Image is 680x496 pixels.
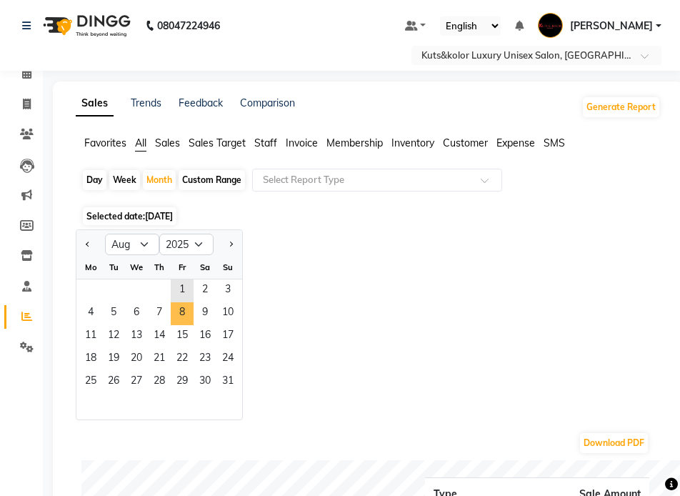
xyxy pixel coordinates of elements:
[171,256,194,279] div: Fr
[125,348,148,371] div: Wednesday, August 20, 2025
[145,211,173,222] span: [DATE]
[286,137,318,149] span: Invoice
[79,371,102,394] div: Monday, August 25, 2025
[102,325,125,348] div: Tuesday, August 12, 2025
[125,325,148,348] div: Wednesday, August 13, 2025
[580,433,648,453] button: Download PDF
[254,137,277,149] span: Staff
[179,96,223,109] a: Feedback
[570,19,653,34] span: [PERSON_NAME]
[216,302,239,325] span: 10
[83,170,106,190] div: Day
[216,279,239,302] span: 3
[171,371,194,394] div: Friday, August 29, 2025
[148,348,171,371] div: Thursday, August 21, 2025
[159,234,214,255] select: Select year
[179,170,245,190] div: Custom Range
[125,348,148,371] span: 20
[148,302,171,325] span: 7
[583,97,659,117] button: Generate Report
[125,302,148,325] span: 6
[83,207,176,225] span: Selected date:
[79,348,102,371] div: Monday, August 18, 2025
[79,348,102,371] span: 18
[171,279,194,302] span: 1
[216,279,239,302] div: Sunday, August 3, 2025
[225,233,236,256] button: Next month
[143,170,176,190] div: Month
[79,325,102,348] div: Monday, August 11, 2025
[194,371,216,394] div: Saturday, August 30, 2025
[171,302,194,325] span: 8
[171,279,194,302] div: Friday, August 1, 2025
[79,371,102,394] span: 25
[102,325,125,348] span: 12
[84,137,126,149] span: Favorites
[538,13,563,38] img: Jasim Ansari
[79,256,102,279] div: Mo
[148,325,171,348] span: 14
[194,302,216,325] div: Saturday, August 9, 2025
[240,96,295,109] a: Comparison
[125,256,148,279] div: We
[79,302,102,325] span: 4
[102,371,125,394] span: 26
[82,233,94,256] button: Previous month
[155,137,180,149] span: Sales
[102,348,125,371] div: Tuesday, August 19, 2025
[194,302,216,325] span: 9
[216,348,239,371] span: 24
[544,137,565,149] span: SMS
[496,137,535,149] span: Expense
[148,325,171,348] div: Thursday, August 14, 2025
[443,137,488,149] span: Customer
[194,348,216,371] div: Saturday, August 23, 2025
[171,325,194,348] div: Friday, August 15, 2025
[125,371,148,394] span: 27
[102,302,125,325] span: 5
[171,348,194,371] span: 22
[148,371,171,394] div: Thursday, August 28, 2025
[194,371,216,394] span: 30
[194,279,216,302] span: 2
[216,348,239,371] div: Sunday, August 24, 2025
[171,302,194,325] div: Friday, August 8, 2025
[79,325,102,348] span: 11
[194,325,216,348] div: Saturday, August 16, 2025
[216,371,239,394] span: 31
[216,371,239,394] div: Sunday, August 31, 2025
[148,256,171,279] div: Th
[102,302,125,325] div: Tuesday, August 5, 2025
[109,170,140,190] div: Week
[189,137,246,149] span: Sales Target
[391,137,434,149] span: Inventory
[194,325,216,348] span: 16
[194,279,216,302] div: Saturday, August 2, 2025
[148,302,171,325] div: Thursday, August 7, 2025
[216,325,239,348] span: 17
[171,325,194,348] span: 15
[157,6,220,46] b: 08047224946
[171,371,194,394] span: 29
[102,371,125,394] div: Tuesday, August 26, 2025
[131,96,161,109] a: Trends
[326,137,383,149] span: Membership
[102,348,125,371] span: 19
[148,371,171,394] span: 28
[125,302,148,325] div: Wednesday, August 6, 2025
[194,256,216,279] div: Sa
[79,302,102,325] div: Monday, August 4, 2025
[148,348,171,371] span: 21
[216,325,239,348] div: Sunday, August 17, 2025
[216,302,239,325] div: Sunday, August 10, 2025
[36,6,134,46] img: logo
[125,371,148,394] div: Wednesday, August 27, 2025
[125,325,148,348] span: 13
[102,256,125,279] div: Tu
[105,234,159,255] select: Select month
[171,348,194,371] div: Friday, August 22, 2025
[76,91,114,116] a: Sales
[216,256,239,279] div: Su
[194,348,216,371] span: 23
[135,137,146,149] span: All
